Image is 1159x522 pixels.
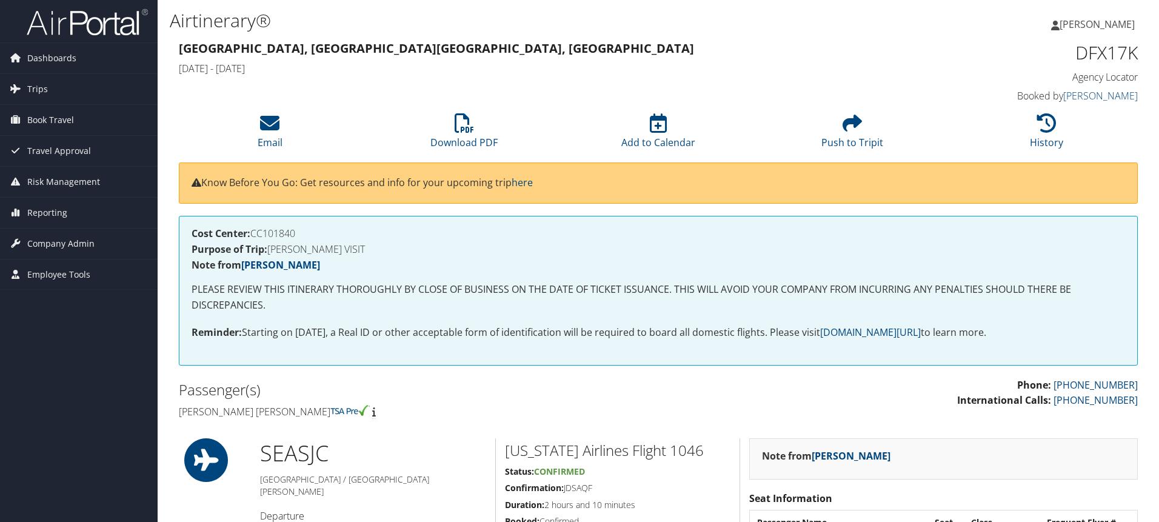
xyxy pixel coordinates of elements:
span: Book Travel [27,105,74,135]
a: [PERSON_NAME] [1051,6,1147,42]
p: Know Before You Go: Get resources and info for your upcoming trip [192,175,1125,191]
h4: Booked by [912,89,1138,102]
a: Download PDF [430,120,498,149]
a: Add to Calendar [621,120,695,149]
h4: CC101840 [192,229,1125,238]
strong: Status: [505,466,534,477]
h1: DFX17K [912,40,1138,65]
strong: Reminder: [192,326,242,339]
a: [PERSON_NAME] [812,449,890,463]
a: here [512,176,533,189]
span: Trips [27,74,48,104]
strong: Seat Information [749,492,832,505]
span: Travel Approval [27,136,91,166]
h4: Agency Locator [912,70,1138,84]
strong: Cost Center: [192,227,250,240]
span: Confirmed [534,466,585,477]
strong: Note from [762,449,890,463]
strong: Note from [192,258,320,272]
a: [DOMAIN_NAME][URL] [820,326,921,339]
span: Reporting [27,198,67,228]
strong: Confirmation: [505,482,564,494]
a: [PERSON_NAME] [1063,89,1138,102]
a: Email [258,120,282,149]
p: PLEASE REVIEW THIS ITINERARY THOROUGHLY BY CLOSE OF BUSINESS ON THE DATE OF TICKET ISSUANCE. THIS... [192,282,1125,313]
p: Starting on [DATE], a Real ID or other acceptable form of identification will be required to boar... [192,325,1125,341]
span: Company Admin [27,229,95,259]
img: airportal-logo.png [27,8,148,36]
h5: JDSAQF [505,482,730,494]
span: Dashboards [27,43,76,73]
h4: [PERSON_NAME] [PERSON_NAME] [179,405,649,418]
h2: [US_STATE] Airlines Flight 1046 [505,440,730,461]
h4: [DATE] - [DATE] [179,62,893,75]
a: History [1030,120,1063,149]
strong: International Calls: [957,393,1051,407]
a: Push to Tripit [821,120,883,149]
a: [PHONE_NUMBER] [1054,393,1138,407]
strong: Purpose of Trip: [192,243,267,256]
img: tsa-precheck.png [330,405,370,416]
span: [PERSON_NAME] [1060,18,1135,31]
h2: Passenger(s) [179,380,649,400]
h4: [PERSON_NAME] VISIT [192,244,1125,254]
h5: 2 hours and 10 minutes [505,499,730,511]
span: Risk Management [27,167,100,197]
h5: [GEOGRAPHIC_DATA] / [GEOGRAPHIC_DATA][PERSON_NAME] [260,473,486,497]
span: Employee Tools [27,259,90,290]
h1: Airtinerary® [170,8,821,33]
strong: [GEOGRAPHIC_DATA], [GEOGRAPHIC_DATA] [GEOGRAPHIC_DATA], [GEOGRAPHIC_DATA] [179,40,694,56]
strong: Phone: [1017,378,1051,392]
strong: Duration: [505,499,544,510]
a: [PERSON_NAME] [241,258,320,272]
h1: SEA SJC [260,438,486,469]
a: [PHONE_NUMBER] [1054,378,1138,392]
